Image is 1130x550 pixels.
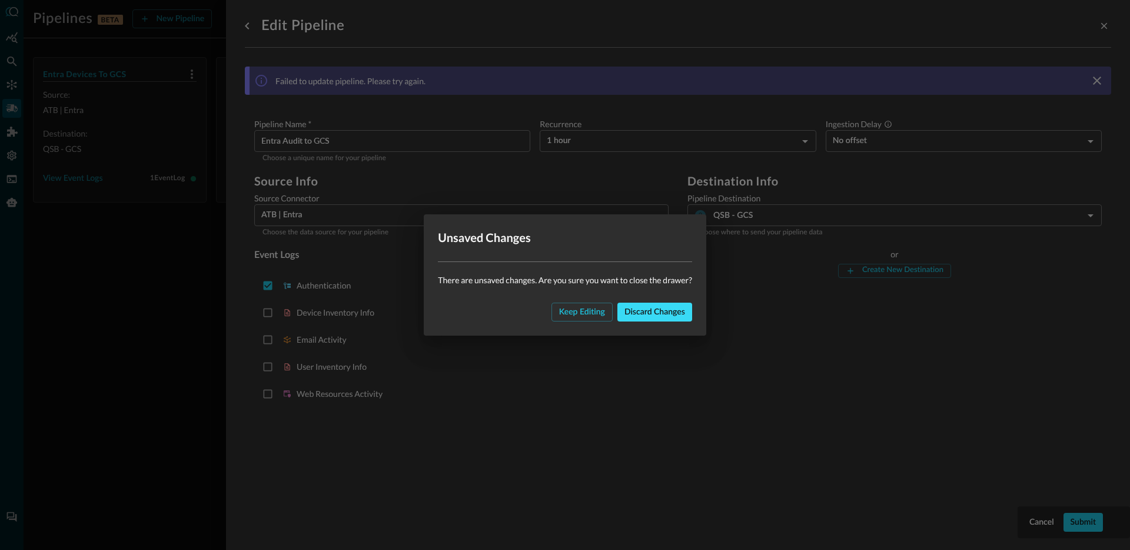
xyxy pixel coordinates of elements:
[617,303,692,322] button: Discard changes
[551,303,613,322] button: Keep editing
[424,214,706,261] h2: Unsaved Changes
[559,305,605,320] div: Keep editing
[438,274,692,286] p: There are unsaved changes. Are you sure you want to close the drawer?
[624,305,685,320] div: Discard changes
